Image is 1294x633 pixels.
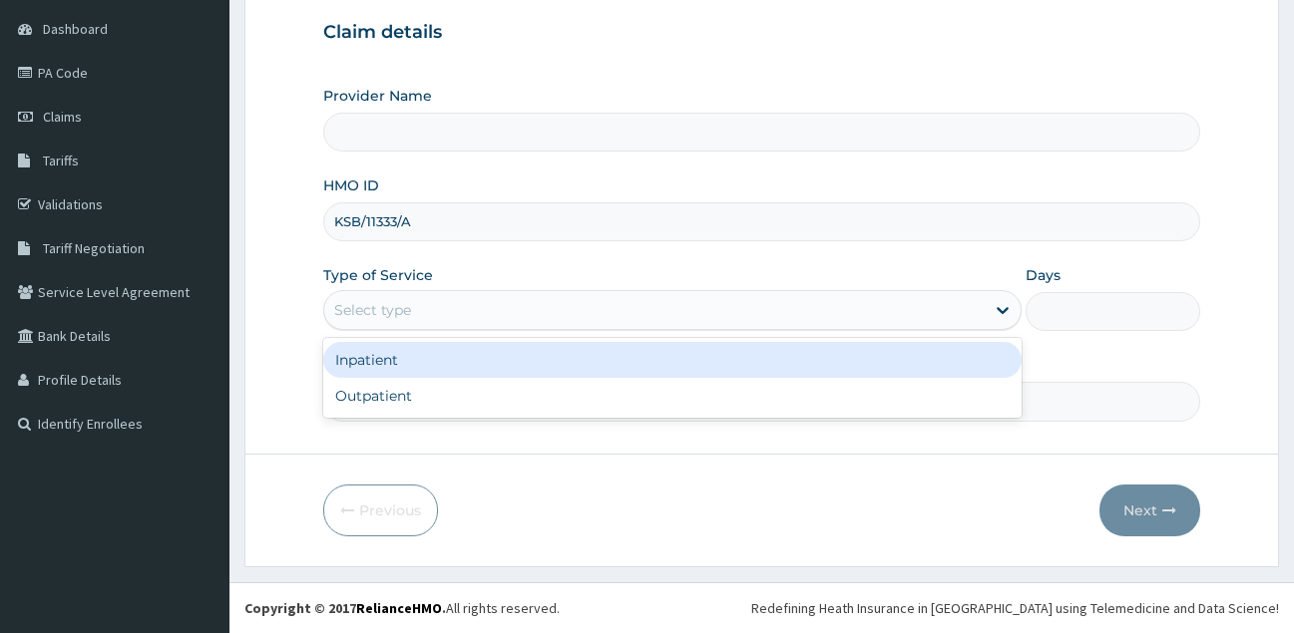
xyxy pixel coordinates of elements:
footer: All rights reserved. [229,582,1294,633]
span: Tariff Negotiation [43,239,145,257]
label: HMO ID [323,175,379,195]
strong: Copyright © 2017 . [244,599,446,617]
button: Next [1099,484,1200,536]
label: Provider Name [323,86,432,106]
input: Enter HMO ID [323,202,1201,241]
div: Inpatient [323,342,1023,378]
label: Days [1026,265,1061,285]
span: Tariffs [43,152,79,169]
span: Claims [43,108,82,126]
button: Previous [323,484,438,536]
a: RelianceHMO [356,599,442,617]
label: Type of Service [323,265,433,285]
span: Dashboard [43,20,108,38]
div: Select type [334,300,411,320]
div: Outpatient [323,378,1023,414]
h3: Claim details [323,22,1201,44]
div: Redefining Heath Insurance in [GEOGRAPHIC_DATA] using Telemedicine and Data Science! [751,598,1279,618]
